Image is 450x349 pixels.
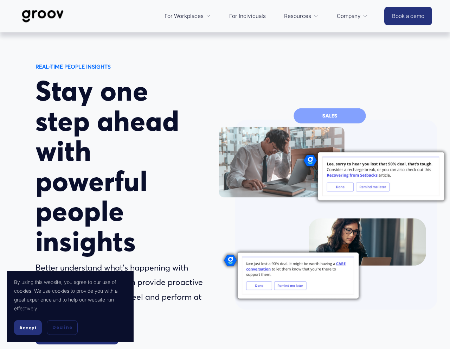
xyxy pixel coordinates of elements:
[226,8,269,25] a: For Individuals
[337,11,361,21] span: Company
[281,8,322,25] a: folder dropdown
[18,5,67,28] img: Groov | Workplace Science Platform | Unlock Performance | Drive Results
[384,7,432,25] a: Book a demo
[14,278,127,313] p: By using this website, you agree to our use of cookies. We use cookies to provide you with a grea...
[7,271,134,342] section: Cookie banner
[19,325,37,330] span: Accept
[36,63,111,70] strong: REAL-TIME PEOPLE INSIGHTS
[333,8,372,25] a: folder dropdown
[36,260,206,319] p: Better understand what’s happening with your employees so you can provide proactive support and h...
[165,11,204,21] span: For Workplaces
[47,320,78,335] button: Decline
[284,11,311,21] span: Resources
[52,324,72,331] span: Decline
[36,76,206,256] h1: Stay one step ahead with powerful people insights
[14,320,42,335] button: Accept
[161,8,214,25] a: folder dropdown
